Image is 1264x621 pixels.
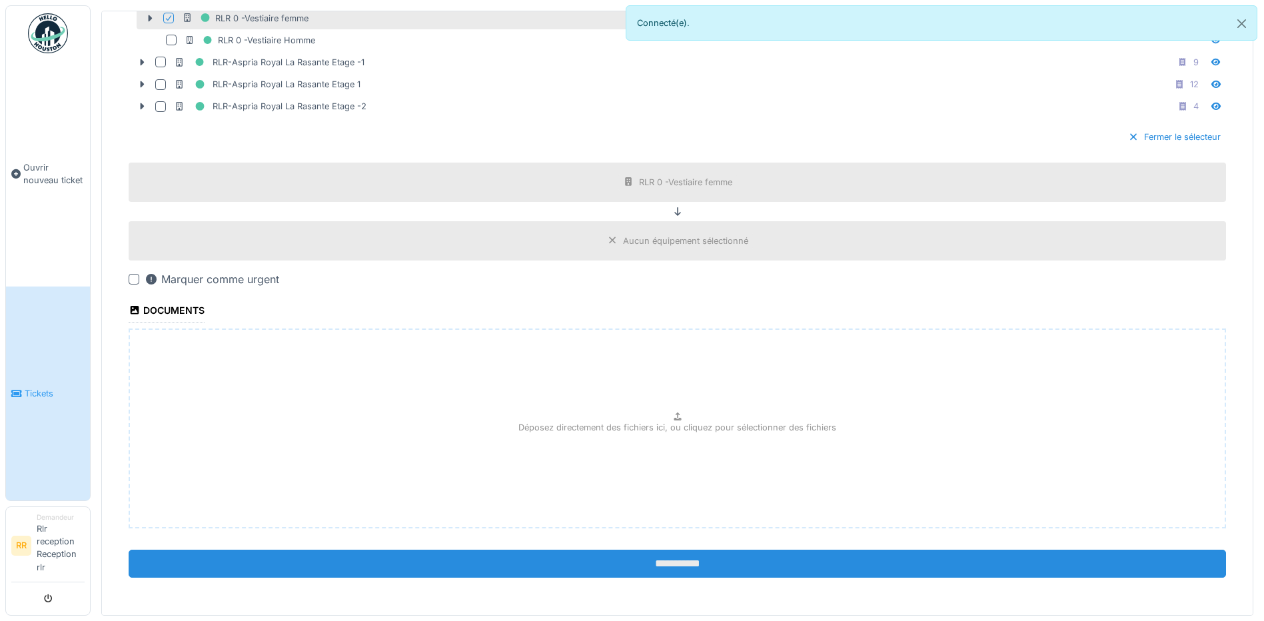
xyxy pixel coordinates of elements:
[1123,128,1226,146] div: Fermer le sélecteur
[1190,78,1199,91] div: 12
[1193,56,1199,69] div: 9
[639,176,732,189] div: RLR 0 -Vestiaire femme
[1227,6,1257,41] button: Close
[37,512,85,579] li: Rlr reception Reception rlr
[174,98,366,115] div: RLR-Aspria Royal La Rasante Etage -2
[23,161,85,187] span: Ouvrir nouveau ticket
[623,235,748,247] div: Aucun équipement sélectionné
[6,287,90,500] a: Tickets
[626,5,1258,41] div: Connecté(e).
[28,13,68,53] img: Badge_color-CXgf-gQk.svg
[11,536,31,556] li: RR
[518,421,836,434] p: Déposez directement des fichiers ici, ou cliquez pour sélectionner des fichiers
[174,54,364,71] div: RLR-Aspria Royal La Rasante Etage -1
[6,61,90,287] a: Ouvrir nouveau ticket
[1193,100,1199,113] div: 4
[174,76,360,93] div: RLR-Aspria Royal La Rasante Etage 1
[145,271,279,287] div: Marquer comme urgent
[129,301,205,323] div: Documents
[25,387,85,400] span: Tickets
[185,32,315,49] div: RLR 0 -Vestiaire Homme
[11,512,85,582] a: RR DemandeurRlr reception Reception rlr
[182,10,309,27] div: RLR 0 -Vestiaire femme
[37,512,85,522] div: Demandeur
